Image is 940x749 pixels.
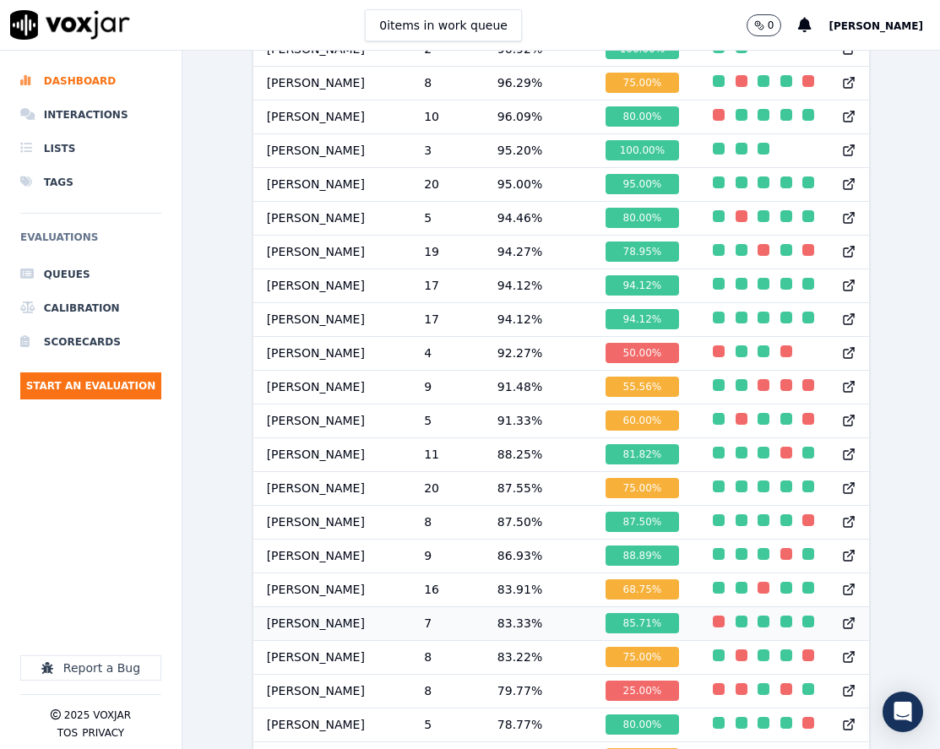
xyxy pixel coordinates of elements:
[253,269,411,302] td: [PERSON_NAME]
[20,372,161,399] button: Start an Evaluation
[253,640,411,674] td: [PERSON_NAME]
[253,100,411,133] td: [PERSON_NAME]
[606,140,680,160] div: 100.00 %
[484,674,592,708] td: 79.77 %
[606,242,680,262] div: 78.95 %
[606,579,680,600] div: 68.75 %
[253,235,411,269] td: [PERSON_NAME]
[606,174,680,194] div: 95.00 %
[410,539,484,573] td: 9
[484,437,592,471] td: 88.25 %
[484,573,592,606] td: 83.91 %
[768,19,774,32] p: 0
[484,708,592,741] td: 78.77 %
[253,471,411,505] td: [PERSON_NAME]
[253,573,411,606] td: [PERSON_NAME]
[410,235,484,269] td: 19
[20,258,161,291] a: Queues
[606,343,680,363] div: 50.00 %
[253,370,411,404] td: [PERSON_NAME]
[253,606,411,640] td: [PERSON_NAME]
[484,539,592,573] td: 86.93 %
[484,100,592,133] td: 96.09 %
[606,444,680,464] div: 81.82 %
[606,73,680,93] div: 75.00 %
[253,201,411,235] td: [PERSON_NAME]
[253,133,411,167] td: [PERSON_NAME]
[410,269,484,302] td: 17
[484,336,592,370] td: 92.27 %
[410,404,484,437] td: 5
[410,100,484,133] td: 10
[410,336,484,370] td: 4
[484,471,592,505] td: 87.55 %
[606,106,680,127] div: 80.00 %
[253,302,411,336] td: [PERSON_NAME]
[484,370,592,404] td: 91.48 %
[484,404,592,437] td: 91.33 %
[606,208,680,228] div: 80.00 %
[410,133,484,167] td: 3
[829,20,923,32] span: [PERSON_NAME]
[20,325,161,359] a: Scorecards
[484,269,592,302] td: 94.12 %
[606,275,680,296] div: 94.12 %
[20,291,161,325] a: Calibration
[484,235,592,269] td: 94.27 %
[747,14,782,36] button: 0
[410,471,484,505] td: 20
[64,708,131,722] p: 2025 Voxjar
[410,302,484,336] td: 17
[365,9,522,41] button: 0items in work queue
[410,606,484,640] td: 7
[747,14,799,36] button: 0
[20,166,161,199] a: Tags
[829,15,940,35] button: [PERSON_NAME]
[20,132,161,166] a: Lists
[410,573,484,606] td: 16
[410,505,484,539] td: 8
[883,692,923,732] div: Open Intercom Messenger
[484,505,592,539] td: 87.50 %
[606,377,680,397] div: 55.56 %
[606,613,680,633] div: 85.71 %
[253,167,411,201] td: [PERSON_NAME]
[606,410,680,431] div: 60.00 %
[410,674,484,708] td: 8
[253,404,411,437] td: [PERSON_NAME]
[253,336,411,370] td: [PERSON_NAME]
[20,64,161,98] a: Dashboard
[484,201,592,235] td: 94.46 %
[606,478,680,498] div: 75.00 %
[606,309,680,329] div: 94.12 %
[484,302,592,336] td: 94.12 %
[484,640,592,674] td: 83.22 %
[606,714,680,735] div: 80.00 %
[484,66,592,100] td: 96.29 %
[253,66,411,100] td: [PERSON_NAME]
[484,133,592,167] td: 95.20 %
[20,98,161,132] a: Interactions
[410,66,484,100] td: 8
[606,681,680,701] div: 25.00 %
[10,10,130,40] img: voxjar logo
[410,201,484,235] td: 5
[606,647,680,667] div: 75.00 %
[253,674,411,708] td: [PERSON_NAME]
[20,227,161,258] h6: Evaluations
[57,726,78,740] button: TOS
[20,655,161,681] button: Report a Bug
[484,606,592,640] td: 83.33 %
[253,437,411,471] td: [PERSON_NAME]
[410,640,484,674] td: 8
[410,167,484,201] td: 20
[253,539,411,573] td: [PERSON_NAME]
[410,370,484,404] td: 9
